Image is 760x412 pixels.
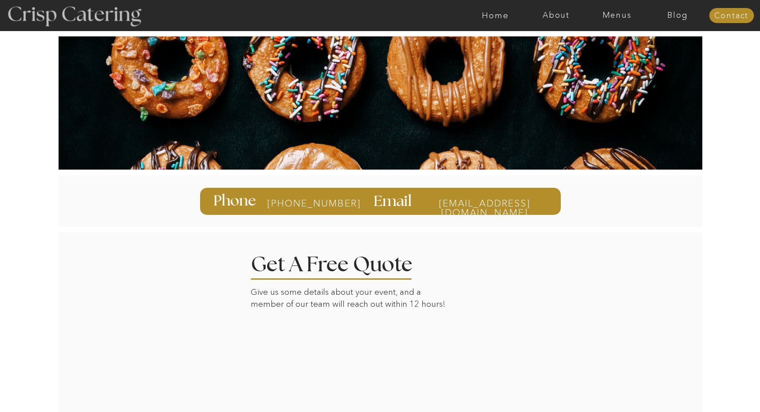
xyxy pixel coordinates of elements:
[251,286,452,313] p: Give us some details about your event, and a member of our team will reach out within 12 hours!
[709,12,754,20] a: Contact
[267,198,338,208] a: [PHONE_NUMBER]
[251,254,440,271] h2: Get A Free Quote
[374,194,414,208] h3: Email
[213,194,258,209] h3: Phone
[421,198,548,207] a: [EMAIL_ADDRESS][DOMAIN_NAME]
[587,11,647,20] a: Menus
[465,11,526,20] a: Home
[526,11,587,20] a: About
[647,11,708,20] a: Blog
